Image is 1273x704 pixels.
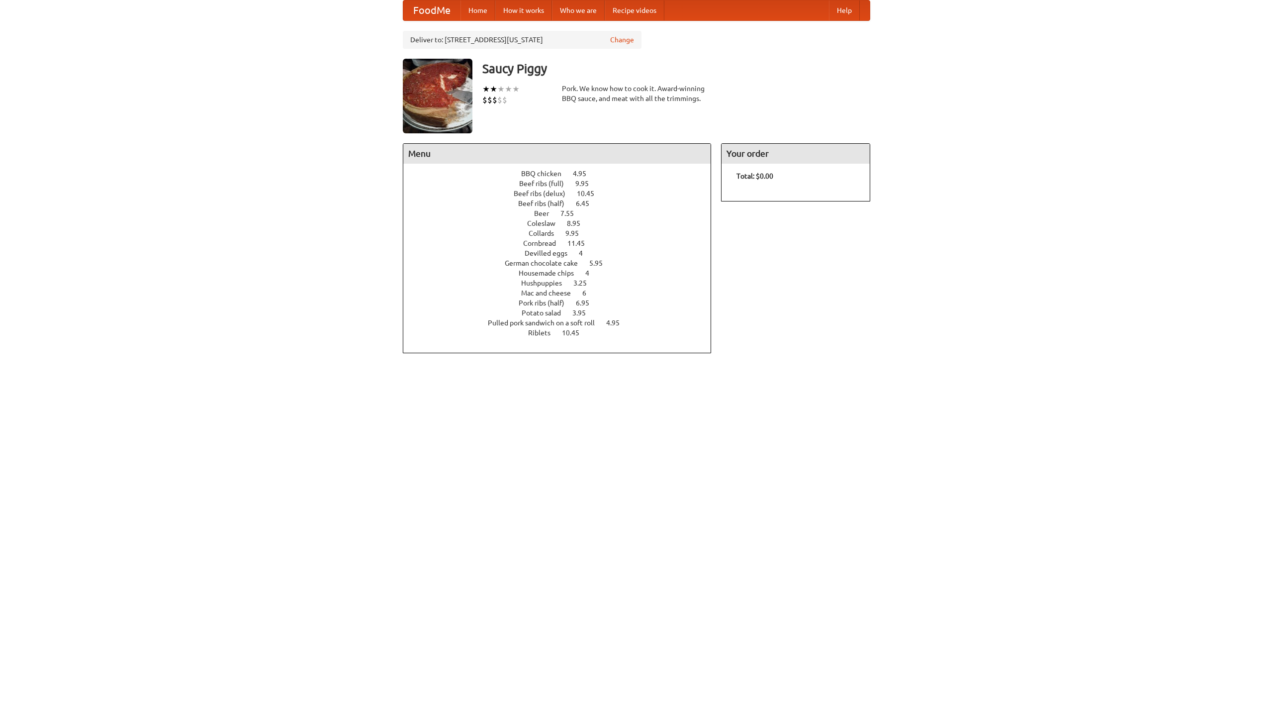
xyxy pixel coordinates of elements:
span: 4 [585,269,599,277]
a: Who we are [552,0,605,20]
a: Beef ribs (full) 9.95 [519,180,607,188]
span: 10.45 [577,190,604,198]
a: Beer 7.55 [534,209,592,217]
a: German chocolate cake 5.95 [505,259,621,267]
span: 4 [579,249,593,257]
span: 6.45 [576,200,599,207]
span: 10.45 [562,329,589,337]
span: Devilled eggs [525,249,577,257]
span: 3.95 [572,309,596,317]
li: $ [487,95,492,105]
a: Riblets 10.45 [528,329,598,337]
h4: Your order [722,144,870,164]
span: 9.95 [565,229,589,237]
a: Housemade chips 4 [519,269,608,277]
span: 4.95 [606,319,630,327]
span: Beef ribs (full) [519,180,574,188]
span: Hushpuppies [521,279,572,287]
span: Mac and cheese [521,289,581,297]
li: ★ [505,84,512,95]
span: Beef ribs (delux) [514,190,575,198]
img: angular.jpg [403,59,472,133]
li: $ [502,95,507,105]
a: Mac and cheese 6 [521,289,605,297]
a: BBQ chicken 4.95 [521,170,605,178]
a: Change [610,35,634,45]
span: Beef ribs (half) [518,200,574,207]
li: ★ [490,84,497,95]
div: Deliver to: [STREET_ADDRESS][US_STATE] [403,31,641,49]
span: Coleslaw [527,219,565,227]
span: Pork ribs (half) [519,299,574,307]
li: $ [497,95,502,105]
a: Devilled eggs 4 [525,249,601,257]
span: 9.95 [575,180,599,188]
h4: Menu [403,144,711,164]
b: Total: $0.00 [736,172,773,180]
a: Home [460,0,495,20]
a: Recipe videos [605,0,664,20]
li: ★ [512,84,520,95]
div: Pork. We know how to cook it. Award-winning BBQ sauce, and meat with all the trimmings. [562,84,711,103]
span: 4.95 [573,170,596,178]
span: Riblets [528,329,560,337]
a: Help [829,0,860,20]
a: Coleslaw 8.95 [527,219,599,227]
a: How it works [495,0,552,20]
li: $ [492,95,497,105]
a: Collards 9.95 [529,229,597,237]
span: 3.25 [573,279,597,287]
span: 5.95 [589,259,613,267]
li: $ [482,95,487,105]
a: Beef ribs (half) 6.45 [518,200,608,207]
span: Collards [529,229,564,237]
a: Cornbread 11.45 [523,239,603,247]
span: Pulled pork sandwich on a soft roll [488,319,605,327]
span: 6.95 [576,299,599,307]
span: Cornbread [523,239,566,247]
h3: Saucy Piggy [482,59,870,79]
a: Hushpuppies 3.25 [521,279,605,287]
a: Potato salad 3.95 [522,309,604,317]
span: German chocolate cake [505,259,588,267]
span: Potato salad [522,309,571,317]
li: ★ [482,84,490,95]
li: ★ [497,84,505,95]
span: 6 [582,289,596,297]
span: Housemade chips [519,269,584,277]
span: 8.95 [567,219,590,227]
a: FoodMe [403,0,460,20]
a: Pork ribs (half) 6.95 [519,299,608,307]
span: 7.55 [560,209,584,217]
span: Beer [534,209,559,217]
span: 11.45 [567,239,595,247]
a: Beef ribs (delux) 10.45 [514,190,613,198]
a: Pulled pork sandwich on a soft roll 4.95 [488,319,638,327]
span: BBQ chicken [521,170,571,178]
